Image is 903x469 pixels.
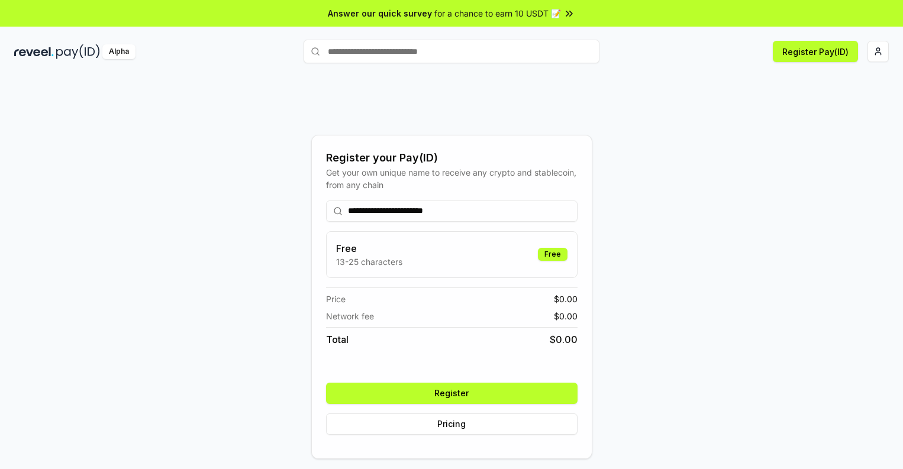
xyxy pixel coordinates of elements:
[336,255,402,268] p: 13-25 characters
[326,413,578,435] button: Pricing
[326,383,578,404] button: Register
[326,310,374,322] span: Network fee
[14,44,54,59] img: reveel_dark
[326,332,349,347] span: Total
[554,293,578,305] span: $ 0.00
[102,44,136,59] div: Alpha
[328,7,432,20] span: Answer our quick survey
[336,241,402,255] h3: Free
[773,41,858,62] button: Register Pay(ID)
[326,166,578,191] div: Get your own unique name to receive any crypto and stablecoin, from any chain
[538,248,567,261] div: Free
[550,332,578,347] span: $ 0.00
[434,7,561,20] span: for a chance to earn 10 USDT 📝
[554,310,578,322] span: $ 0.00
[326,293,346,305] span: Price
[56,44,100,59] img: pay_id
[326,150,578,166] div: Register your Pay(ID)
